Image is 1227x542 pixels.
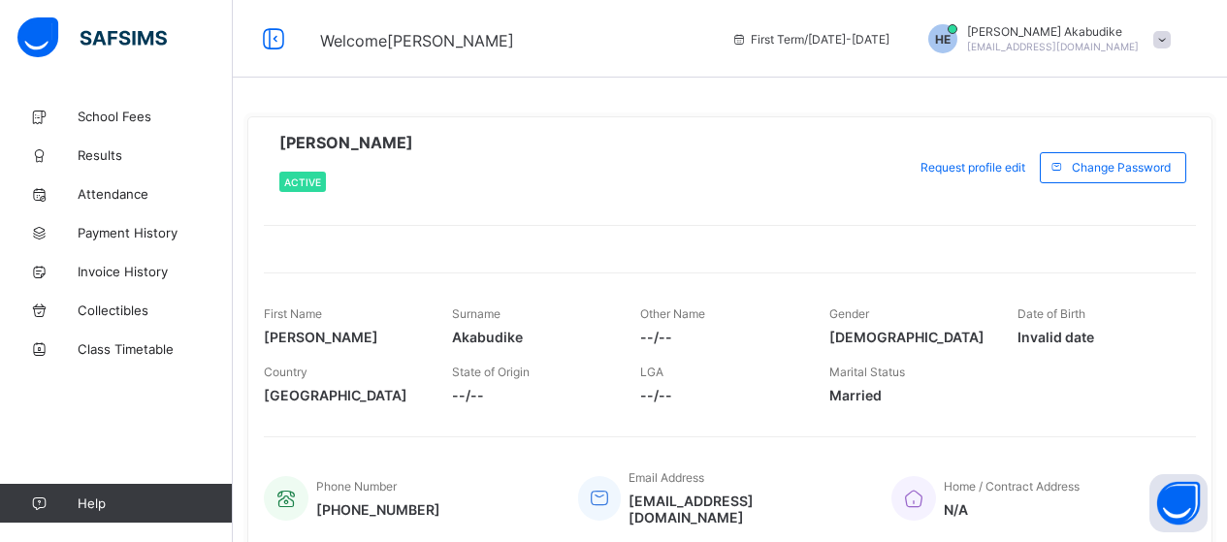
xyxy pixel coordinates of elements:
span: N/A [944,501,1080,518]
span: State of Origin [452,365,530,379]
span: HE [935,32,951,47]
img: safsims [17,17,167,58]
button: Open asap [1149,474,1208,532]
span: School Fees [78,109,233,124]
span: Welcome [PERSON_NAME] [320,31,514,50]
span: session/term information [731,32,889,47]
span: [GEOGRAPHIC_DATA] [264,387,423,403]
span: Class Timetable [78,341,233,357]
span: [DEMOGRAPHIC_DATA] [829,329,988,345]
span: Help [78,495,232,511]
span: --/-- [452,387,611,403]
span: --/-- [640,387,799,403]
span: Date of Birth [1017,306,1085,321]
span: Request profile edit [920,160,1025,175]
span: --/-- [640,329,799,345]
span: Country [264,365,307,379]
span: Payment History [78,225,233,240]
span: Gender [829,306,869,321]
div: HenryAkabudike [909,24,1180,53]
span: [PHONE_NUMBER] [316,501,440,518]
span: Invoice History [78,264,233,279]
span: [EMAIL_ADDRESS][DOMAIN_NAME] [967,41,1139,52]
span: LGA [640,365,663,379]
span: First Name [264,306,322,321]
span: Invalid date [1017,329,1177,345]
span: Change Password [1072,160,1171,175]
span: Home / Contract Address [944,479,1080,494]
span: Marital Status [829,365,905,379]
span: Email Address [629,470,704,485]
span: Attendance [78,186,233,202]
span: Akabudike [452,329,611,345]
span: Phone Number [316,479,397,494]
span: Surname [452,306,500,321]
span: Results [78,147,233,163]
span: Collectibles [78,303,233,318]
span: Active [284,176,321,188]
span: [PERSON_NAME] Akabudike [967,24,1139,39]
span: Married [829,387,988,403]
span: [PERSON_NAME] [264,329,423,345]
span: [PERSON_NAME] [279,133,413,152]
span: [EMAIL_ADDRESS][DOMAIN_NAME] [629,493,862,526]
span: Other Name [640,306,705,321]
